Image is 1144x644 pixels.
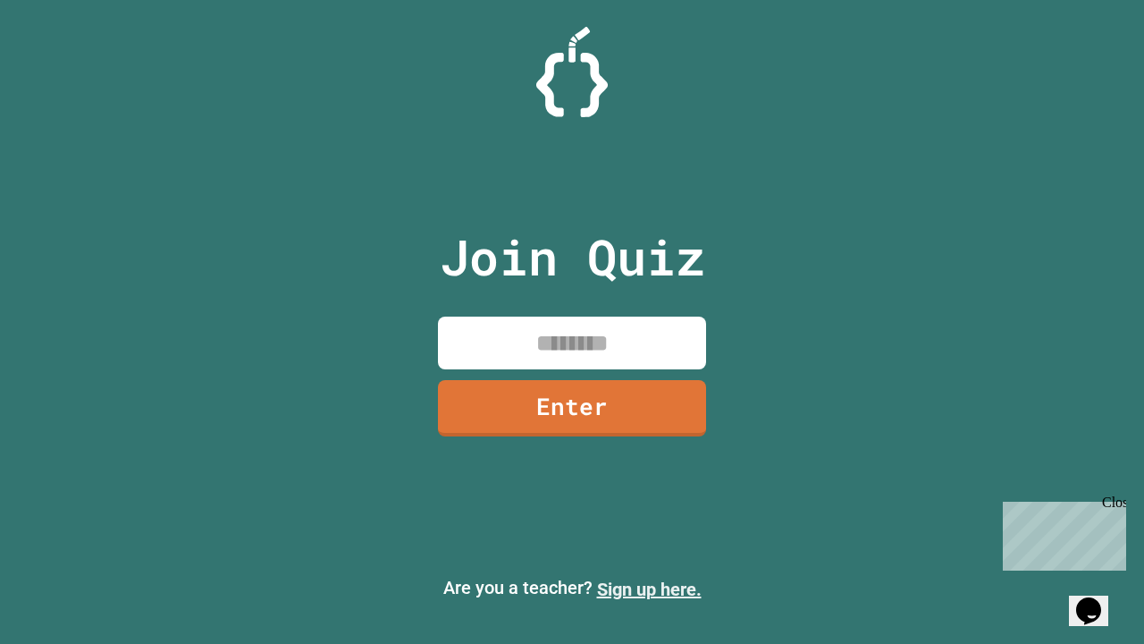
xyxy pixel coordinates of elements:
iframe: chat widget [996,495,1126,571]
p: Are you a teacher? [14,574,1130,603]
div: Chat with us now!Close [7,7,123,114]
p: Join Quiz [440,220,705,294]
img: Logo.svg [536,27,608,117]
a: Sign up here. [597,579,702,600]
iframe: chat widget [1069,572,1126,626]
a: Enter [438,380,706,436]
